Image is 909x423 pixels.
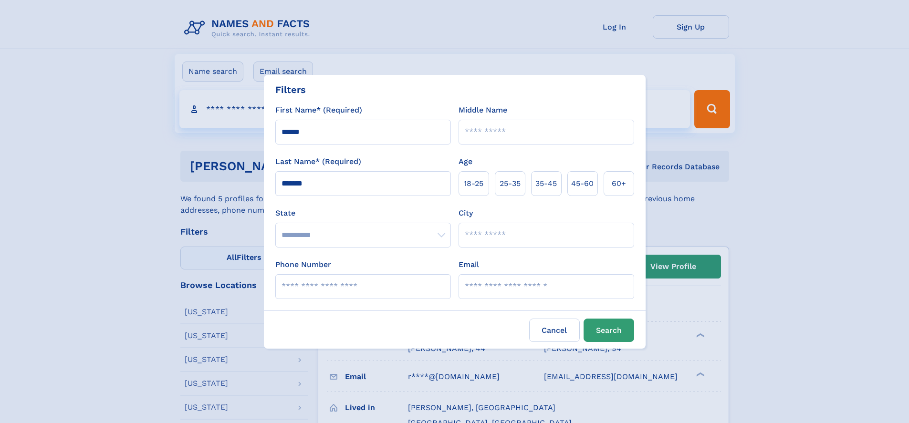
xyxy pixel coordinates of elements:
[584,319,634,342] button: Search
[275,207,451,219] label: State
[275,156,361,167] label: Last Name* (Required)
[275,259,331,270] label: Phone Number
[612,178,626,189] span: 60+
[535,178,557,189] span: 35‑45
[275,83,306,97] div: Filters
[529,319,580,342] label: Cancel
[459,259,479,270] label: Email
[571,178,594,189] span: 45‑60
[500,178,521,189] span: 25‑35
[459,104,507,116] label: Middle Name
[275,104,362,116] label: First Name* (Required)
[459,207,473,219] label: City
[464,178,483,189] span: 18‑25
[459,156,472,167] label: Age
